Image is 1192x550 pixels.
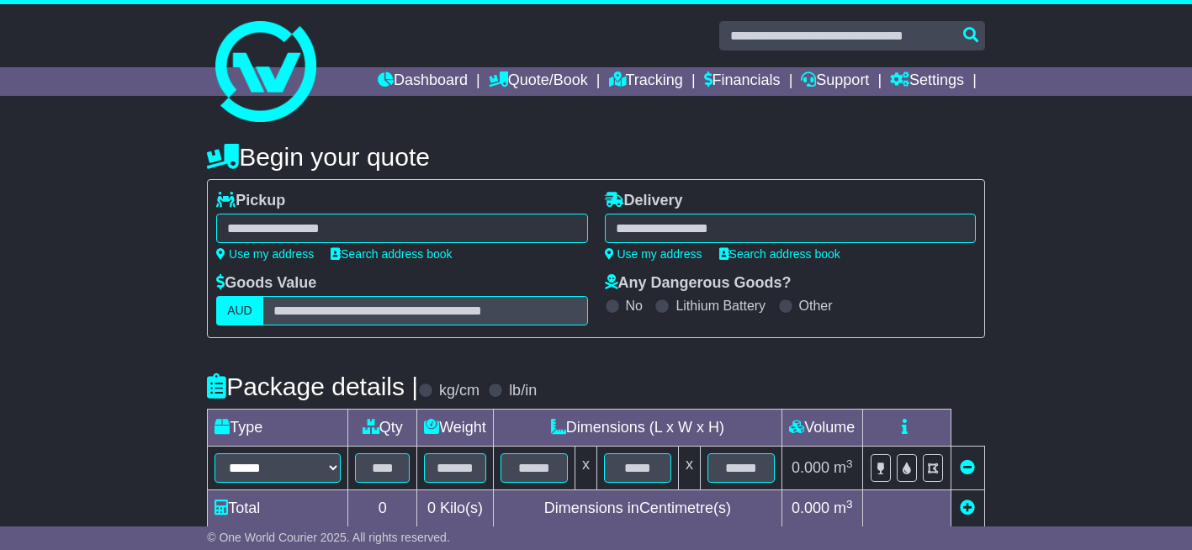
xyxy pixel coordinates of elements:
td: Kilo(s) [417,490,494,527]
h4: Package details | [207,373,418,400]
label: Other [799,298,833,314]
td: Type [208,410,348,447]
a: Settings [890,67,964,96]
sup: 3 [846,457,853,470]
a: Financials [704,67,781,96]
td: x [678,447,700,490]
td: Total [208,490,348,527]
span: 0.000 [792,459,829,476]
a: Dashboard [378,67,468,96]
label: Pickup [216,192,285,210]
label: AUD [216,296,263,325]
a: Support [801,67,869,96]
span: m [834,459,853,476]
label: No [626,298,643,314]
a: Search address book [331,247,452,261]
td: Dimensions in Centimetre(s) [493,490,781,527]
a: Use my address [216,247,314,261]
a: Add new item [960,500,975,516]
label: kg/cm [439,382,479,400]
td: Qty [348,410,417,447]
span: m [834,500,853,516]
a: Remove this item [960,459,975,476]
label: Lithium Battery [675,298,766,314]
td: 0 [348,490,417,527]
label: Any Dangerous Goods? [605,274,792,293]
td: x [575,447,596,490]
td: Volume [781,410,862,447]
sup: 3 [846,498,853,510]
span: 0.000 [792,500,829,516]
span: © One World Courier 2025. All rights reserved. [207,531,450,544]
a: Search address book [719,247,840,261]
a: Tracking [609,67,683,96]
span: 0 [427,500,436,516]
h4: Begin your quote [207,143,985,171]
a: Quote/Book [489,67,588,96]
label: lb/in [509,382,537,400]
td: Dimensions (L x W x H) [493,410,781,447]
label: Delivery [605,192,683,210]
label: Goods Value [216,274,316,293]
td: Weight [417,410,494,447]
a: Use my address [605,247,702,261]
